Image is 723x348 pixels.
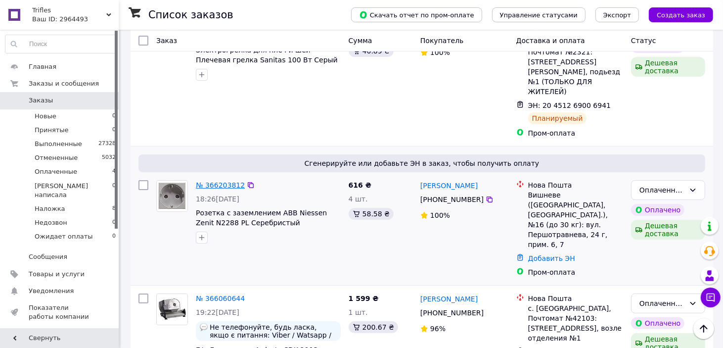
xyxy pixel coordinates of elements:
img: Фото товару [157,181,187,211]
span: 1 599 ₴ [349,295,379,302]
span: 0 [112,232,116,241]
div: Планируемый [528,112,587,124]
span: 4 шт. [349,195,368,203]
a: [PERSON_NAME] [420,294,478,304]
div: Нова Пошта [528,180,623,190]
input: Поиск [5,35,116,53]
div: Нова Пошта [528,294,623,303]
div: Вишневе ([GEOGRAPHIC_DATA], [GEOGRAPHIC_DATA].), №16 (до 30 кг): вул. Першотравнева, 24 г, прим. ... [528,190,623,249]
div: Оплаченный [639,298,685,309]
a: № 366203812 [196,181,245,189]
a: Фото товару [156,180,188,212]
span: Покупатель [420,37,464,45]
a: Фото товару [156,294,188,325]
span: 27328 [98,140,116,149]
span: 18:26[DATE] [196,195,239,203]
span: Показатели работы компании [29,303,91,321]
span: Создать заказ [657,11,705,19]
a: Добавить ЭН [528,254,575,262]
span: Недозвон [35,218,67,227]
div: Оплаченный [639,185,685,196]
img: Фото товару [157,294,187,325]
span: Trifles [32,6,106,15]
span: Управление статусами [500,11,578,19]
span: 616 ₴ [349,181,371,189]
button: Создать заказ [649,7,713,22]
h1: Список заказов [148,9,233,21]
a: Создать заказ [639,10,713,18]
button: Наверх [693,318,714,339]
span: Заказы [29,96,53,105]
span: 0 [112,126,116,135]
a: [PERSON_NAME] [420,181,478,191]
button: Скачать отчет по пром-оплате [351,7,482,22]
span: 19:22[DATE] [196,308,239,316]
span: Принятые [35,126,69,135]
button: Чат с покупателем [701,288,721,307]
div: Дешевая доставка [631,220,705,240]
a: № 366060644 [196,295,245,302]
div: 200.67 ₴ [349,321,398,333]
span: Ожидает оплаты [35,232,93,241]
div: Оплачено [631,317,684,329]
span: Экспорт [603,11,631,19]
span: Статус [631,37,656,45]
div: 58.58 ₴ [349,208,394,220]
span: Заказы и сообщения [29,79,99,88]
span: Доставка и оплата [516,37,585,45]
button: Экспорт [595,7,639,22]
span: 1 шт. [349,308,368,316]
div: Дешевая доставка [631,57,705,77]
span: Отмененные [35,153,78,162]
span: Наложка [35,204,65,213]
span: Сумма [349,37,372,45]
span: 4 [112,167,116,176]
span: ЭН: 20 4512 6900 6941 [528,101,611,109]
div: Пром-оплата [528,128,623,138]
span: 100% [430,49,450,56]
a: Розетка с заземлением ABB Niessen Zenit N2288 PL Серебристый (2CLA228800N1301) [196,209,327,237]
span: Товары и услуги [29,270,85,279]
span: Скачать отчет по пром-оплате [359,10,474,19]
span: 8 [112,204,116,213]
span: 0 [112,112,116,121]
div: Ваш ID: 2964493 [32,15,119,24]
span: 96% [430,325,446,333]
div: г. [PERSON_NAME] ([GEOGRAPHIC_DATA].), Почтомат №2321: [STREET_ADDRESS][PERSON_NAME], подьезд №1 ... [528,27,623,97]
span: Главная [29,62,56,71]
div: Пром-оплата [528,267,623,277]
span: Не телефонуйте, будь ласка, якщо є питання: Viber / Watsapp / Telegram... [210,323,337,339]
div: [PHONE_NUMBER] [418,193,486,206]
span: [PERSON_NAME] написала [35,182,112,199]
span: 0 [112,182,116,199]
span: Сгенерируйте или добавьте ЭН в заказ, чтобы получить оплату [142,158,701,168]
span: Сообщения [29,252,67,261]
span: 0 [112,218,116,227]
span: Заказ [156,37,177,45]
div: с. [GEOGRAPHIC_DATA], Почтомат №42103: [STREET_ADDRESS], возле отделения №1 [528,303,623,343]
div: [PHONE_NUMBER] [418,306,486,320]
span: Выполненные [35,140,82,149]
span: Новые [35,112,56,121]
span: 100% [430,211,450,219]
div: Оплачено [631,204,684,216]
span: 5032 [102,153,116,162]
button: Управление статусами [492,7,586,22]
span: Оплаченные [35,167,77,176]
img: :speech_balloon: [200,323,208,331]
span: Уведомления [29,287,74,296]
